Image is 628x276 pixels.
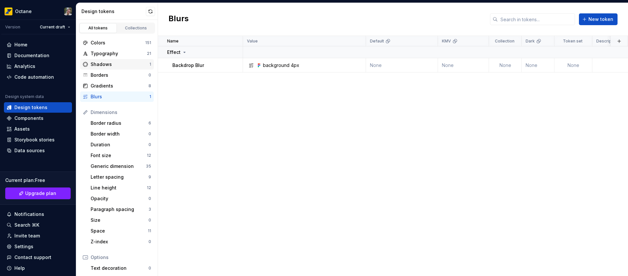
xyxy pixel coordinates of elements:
[91,93,149,100] div: Blurs
[88,118,154,128] a: Border radius6
[88,263,154,273] a: Text decoration0
[88,236,154,247] a: Z-index0
[4,241,72,252] a: Settings
[5,177,71,184] div: Current plan : Free
[4,50,72,61] a: Documentation
[148,228,151,234] div: 11
[148,239,151,244] div: 0
[14,137,55,143] div: Storybook stories
[148,73,151,78] div: 0
[147,153,151,158] div: 12
[81,8,146,15] div: Design tokens
[263,62,289,69] div: background
[91,265,148,271] div: Text decoration
[14,222,39,228] div: Search ⌘K
[148,142,151,147] div: 0
[91,83,148,89] div: Gradients
[495,39,515,44] p: Collection
[145,40,151,45] div: 151
[4,231,72,241] a: Invite team
[438,58,489,73] td: None
[91,195,148,202] div: Opacity
[91,109,151,116] div: Dimensions
[5,24,20,30] div: Version
[88,161,154,171] a: Generic dimension35
[82,25,114,31] div: All tokens
[80,91,154,102] a: Blurs1
[14,265,25,271] div: Help
[4,102,72,113] a: Design tokens
[4,220,72,230] button: Search ⌘K
[88,204,154,215] a: Paragraph spacing3
[120,25,152,31] div: Collections
[80,48,154,59] a: Typography21
[563,39,583,44] p: Token set
[91,217,148,223] div: Size
[14,211,44,218] div: Notifications
[4,263,72,273] button: Help
[148,83,151,89] div: 8
[588,16,613,23] span: New token
[91,72,148,78] div: Borders
[91,228,148,234] div: Space
[148,131,151,137] div: 0
[14,52,49,59] div: Documentation
[291,62,299,69] div: 4px
[5,8,12,15] img: e8093afa-4b23-4413-bf51-00cde92dbd3f.png
[167,39,179,44] p: Name
[88,150,154,161] a: Font size12
[148,196,151,201] div: 0
[4,72,72,82] a: Code automation
[146,164,151,169] div: 35
[247,39,258,44] p: Value
[88,193,154,204] a: Opacity0
[4,252,72,263] button: Contact support
[88,183,154,193] a: Line height12
[80,38,154,48] a: Colors151
[14,63,35,70] div: Analytics
[148,266,151,271] div: 0
[489,58,522,73] td: None
[148,121,151,126] div: 6
[91,40,145,46] div: Colors
[522,58,554,73] td: None
[40,24,65,30] span: Current draft
[366,58,438,73] td: None
[91,163,146,170] div: Generic dimension
[15,8,32,15] div: Octane
[88,215,154,225] a: Size0
[91,206,148,213] div: Paragraph spacing
[149,62,151,67] div: 1
[442,39,451,44] p: KMV
[498,13,575,25] input: Search in tokens...
[554,58,592,73] td: None
[4,135,72,145] a: Storybook stories
[91,174,148,180] div: Letter spacing
[14,243,33,250] div: Settings
[5,187,71,199] a: Upgrade plan
[14,74,54,80] div: Code automation
[80,81,154,91] a: Gradients8
[88,172,154,182] a: Letter spacing9
[88,139,154,150] a: Duration0
[4,40,72,50] a: Home
[4,145,72,156] a: Data sources
[91,185,147,191] div: Line height
[148,174,151,180] div: 9
[4,61,72,72] a: Analytics
[5,94,44,99] div: Design system data
[596,39,619,44] p: Description
[80,70,154,80] a: Borders0
[1,4,75,18] button: OctaneTiago
[91,254,151,261] div: Options
[14,254,51,261] div: Contact support
[4,113,72,123] a: Components
[91,238,148,245] div: Z-index
[91,141,148,148] div: Duration
[579,13,618,25] button: New token
[4,124,72,134] a: Assets
[148,218,151,223] div: 0
[14,126,30,132] div: Assets
[37,23,73,32] button: Current draft
[80,59,154,70] a: Shadows1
